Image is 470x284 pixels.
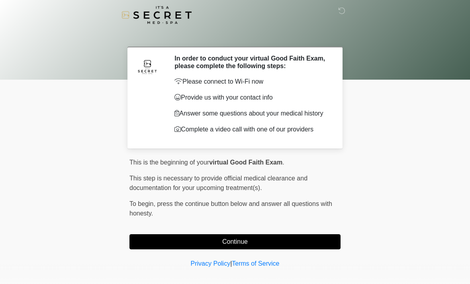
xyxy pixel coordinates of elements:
p: Complete a video call with one of our providers [174,125,329,134]
a: Terms of Service [232,260,279,267]
h1: ‎ ‎ [123,29,347,43]
p: Please connect to Wi-Fi now [174,77,329,86]
img: Agent Avatar [135,55,159,78]
span: This is the beginning of your [129,159,209,166]
a: Privacy Policy [191,260,231,267]
a: | [230,260,232,267]
strong: virtual Good Faith Exam [209,159,282,166]
button: Continue [129,234,341,249]
p: Provide us with your contact info [174,93,329,102]
span: . [282,159,284,166]
h2: In order to conduct your virtual Good Faith Exam, please complete the following steps: [174,55,329,70]
p: Answer some questions about your medical history [174,109,329,118]
span: To begin, [129,200,157,207]
span: press the continue button below and answer all questions with honesty. [129,200,332,217]
img: It's A Secret Med Spa Logo [121,6,192,24]
span: This step is necessary to provide official medical clearance and documentation for your upcoming ... [129,175,307,191]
